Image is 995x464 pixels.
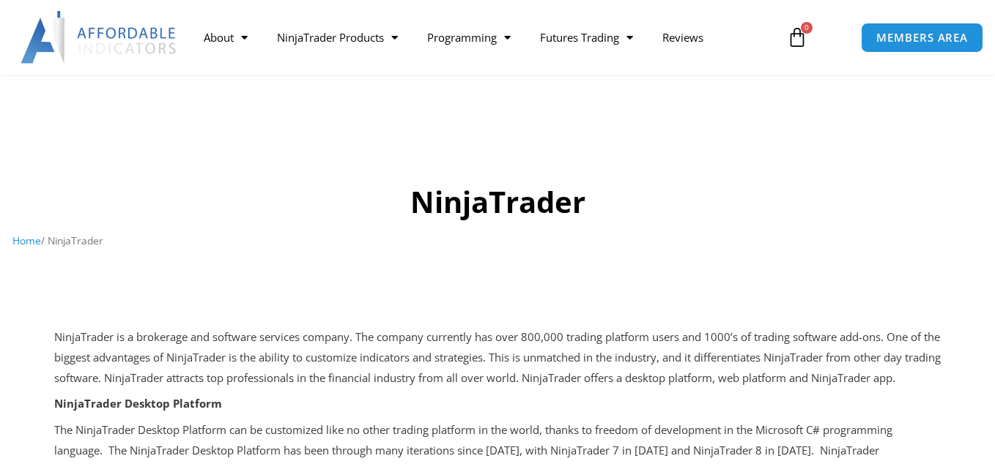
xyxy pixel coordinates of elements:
[12,233,41,247] a: Home
[189,20,262,54] a: About
[54,327,941,389] p: NinjaTrader is a brokerage and software services company. The company currently has over 800,000 ...
[648,20,718,54] a: Reviews
[262,20,413,54] a: NinjaTrader Products
[54,396,222,411] strong: NinjaTrader Desktop Platform
[12,231,983,250] nav: Breadcrumb
[876,32,968,43] span: MEMBERS AREA
[765,16,829,59] a: 0
[525,20,648,54] a: Futures Trading
[21,11,178,64] img: LogoAI | Affordable Indicators – NinjaTrader
[12,182,983,222] h1: NinjaTrader
[861,23,983,53] a: MEMBERS AREA
[413,20,525,54] a: Programming
[801,22,813,34] span: 0
[189,20,777,54] nav: Menu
